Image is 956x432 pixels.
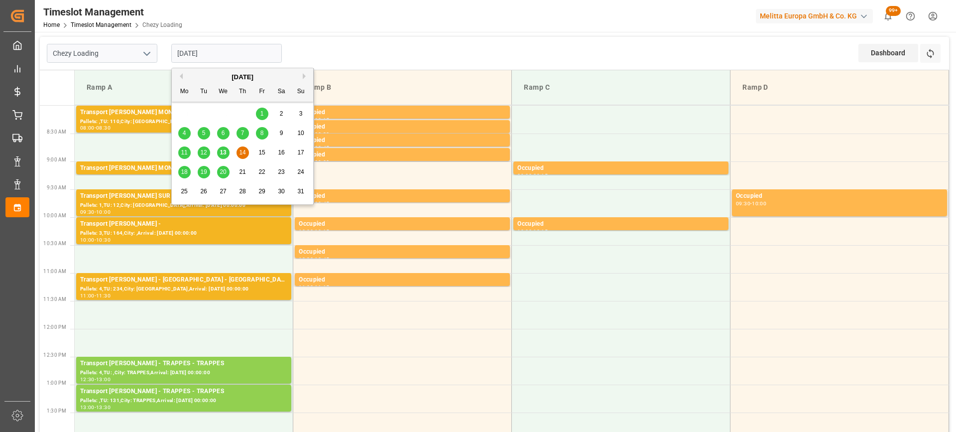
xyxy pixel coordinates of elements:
[217,86,230,98] div: We
[80,359,287,369] div: Transport [PERSON_NAME] - TRAPPES - TRAPPES
[80,397,287,405] div: Pallets: ,TU: 131,City: TRAPPES,Arrival: [DATE] 00:00:00
[198,127,210,140] div: Choose Tuesday, August 5th, 2025
[43,352,66,358] span: 12:30 PM
[315,201,329,206] div: 09:45
[256,86,268,98] div: Fr
[198,185,210,198] div: Choose Tuesday, August 26th, 2025
[178,86,191,98] div: Mo
[80,210,95,214] div: 09:30
[756,6,877,25] button: Melitta Europa GmbH & Co. KG
[532,173,533,178] div: -
[256,185,268,198] div: Choose Friday, August 29th, 2025
[71,21,131,28] a: Timeslot Management
[220,188,226,195] span: 27
[517,163,724,173] div: Occupied
[299,150,506,160] div: Occupied
[275,185,288,198] div: Choose Saturday, August 30th, 2025
[297,130,304,137] span: 10
[200,149,207,156] span: 12
[43,4,182,19] div: Timeslot Management
[750,201,752,206] div: -
[517,219,724,229] div: Occupied
[315,132,329,137] div: 08:30
[858,44,918,62] div: Dashboard
[200,168,207,175] span: 19
[752,201,766,206] div: 10:00
[533,173,548,178] div: 09:15
[181,168,187,175] span: 18
[220,149,226,156] span: 13
[258,188,265,195] span: 29
[256,146,268,159] div: Choose Friday, August 15th, 2025
[47,380,66,386] span: 1:00 PM
[43,324,66,330] span: 12:00 PM
[80,229,287,238] div: Pallets: 3,TU: 164,City: ,Arrival: [DATE] 00:00:00
[177,73,183,79] button: Previous Month
[200,188,207,195] span: 26
[178,146,191,159] div: Choose Monday, August 11th, 2025
[217,127,230,140] div: Choose Wednesday, August 6th, 2025
[80,191,287,201] div: Transport [PERSON_NAME] SUR [GEOGRAPHIC_DATA] SUR LOIRE
[178,185,191,198] div: Choose Monday, August 25th, 2025
[315,118,329,122] div: 08:15
[258,149,265,156] span: 15
[80,126,95,130] div: 08:00
[275,146,288,159] div: Choose Saturday, August 16th, 2025
[96,405,111,410] div: 13:30
[47,408,66,414] span: 1:30 PM
[237,127,249,140] div: Choose Thursday, August 7th, 2025
[80,201,287,210] div: Pallets: 1,TU: 12,City: [GEOGRAPHIC_DATA],Arrival: [DATE] 00:00:00
[80,285,287,293] div: Pallets: 4,TU: 234,City: [GEOGRAPHIC_DATA],Arrival: [DATE] 00:00:00
[83,78,285,97] div: Ramp A
[275,108,288,120] div: Choose Saturday, August 2nd, 2025
[736,201,750,206] div: 09:30
[241,130,244,137] span: 7
[47,129,66,135] span: 8:30 AM
[517,229,532,234] div: 10:00
[172,72,313,82] div: [DATE]
[80,293,95,298] div: 11:00
[313,257,315,262] div: -
[303,73,309,79] button: Next Month
[183,130,186,137] span: 4
[43,241,66,246] span: 10:30 AM
[256,108,268,120] div: Choose Friday, August 1st, 2025
[80,369,287,377] div: Pallets: 4,TU: ,City: TRAPPES,Arrival: [DATE] 00:00:00
[47,44,157,63] input: Type to search/select
[736,191,943,201] div: Occupied
[738,78,941,97] div: Ramp D
[96,126,111,130] div: 08:30
[80,387,287,397] div: Transport [PERSON_NAME] - TRAPPES - TRAPPES
[295,185,307,198] div: Choose Sunday, August 31st, 2025
[95,377,96,382] div: -
[517,173,532,178] div: 09:00
[299,247,506,257] div: Occupied
[198,146,210,159] div: Choose Tuesday, August 12th, 2025
[80,275,287,285] div: Transport [PERSON_NAME] - [GEOGRAPHIC_DATA] - [GEOGRAPHIC_DATA]
[96,293,111,298] div: 11:30
[80,219,287,229] div: Transport [PERSON_NAME] -
[237,146,249,159] div: Choose Thursday, August 14th, 2025
[886,6,901,16] span: 99+
[299,275,506,285] div: Occupied
[198,86,210,98] div: Tu
[80,405,95,410] div: 13:00
[877,5,899,27] button: show 100 new notifications
[43,213,66,218] span: 10:00 AM
[278,168,284,175] span: 23
[280,130,283,137] span: 9
[95,405,96,410] div: -
[237,86,249,98] div: Th
[533,229,548,234] div: 10:15
[299,285,313,289] div: 11:00
[313,285,315,289] div: -
[299,257,313,262] div: 10:30
[256,166,268,178] div: Choose Friday, August 22nd, 2025
[47,157,66,162] span: 9:00 AM
[237,185,249,198] div: Choose Thursday, August 28th, 2025
[239,149,245,156] span: 14
[258,168,265,175] span: 22
[315,160,329,164] div: 09:00
[275,166,288,178] div: Choose Saturday, August 23rd, 2025
[532,229,533,234] div: -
